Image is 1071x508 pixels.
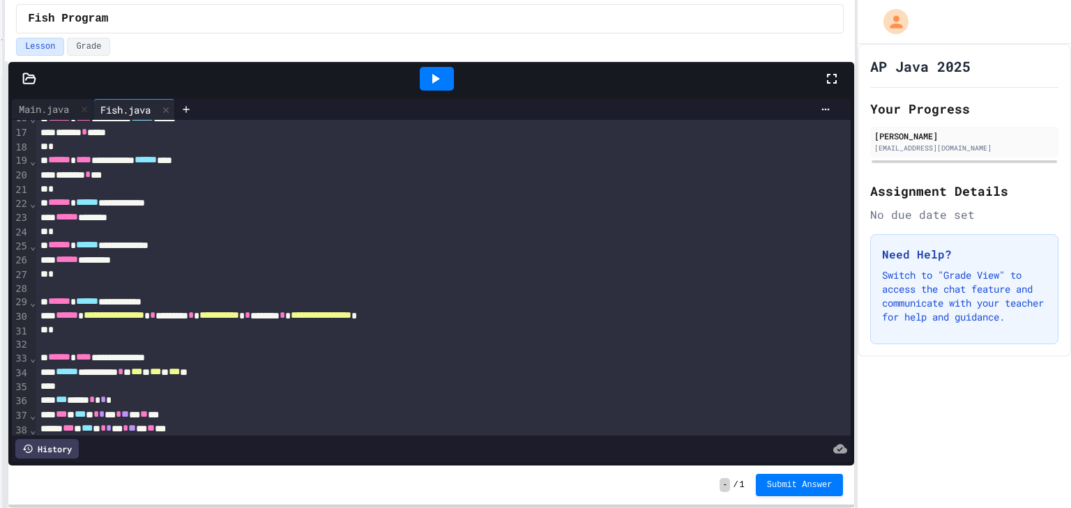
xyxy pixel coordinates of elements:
[870,206,1058,223] div: No due date set
[12,367,29,381] div: 34
[12,310,29,325] div: 30
[12,254,29,268] div: 26
[93,99,175,120] div: Fish.java
[29,353,36,364] span: Fold line
[12,380,29,394] div: 35
[12,394,29,409] div: 36
[12,183,29,197] div: 21
[93,102,158,117] div: Fish.java
[12,295,29,310] div: 29
[29,240,36,252] span: Fold line
[15,439,79,459] div: History
[28,10,108,27] span: Fish Program
[870,181,1058,201] h2: Assignment Details
[870,56,971,76] h1: AP Java 2025
[29,424,36,436] span: Fold line
[16,38,64,56] button: Lesson
[869,6,912,38] div: My Account
[740,479,745,491] span: 1
[12,226,29,240] div: 24
[67,38,110,56] button: Grade
[12,282,29,296] div: 28
[870,99,1058,118] h2: Your Progress
[12,141,29,155] div: 18
[12,325,29,339] div: 31
[29,155,36,167] span: Fold line
[12,338,29,352] div: 32
[12,154,29,169] div: 19
[12,211,29,226] div: 23
[12,352,29,367] div: 33
[733,479,738,491] span: /
[12,197,29,212] div: 22
[756,474,844,496] button: Submit Answer
[12,268,29,282] div: 27
[882,268,1047,324] p: Switch to "Grade View" to access the chat feature and communicate with your teacher for help and ...
[12,409,29,424] div: 37
[12,240,29,254] div: 25
[767,479,833,491] span: Submit Answer
[12,424,29,438] div: 38
[12,126,29,141] div: 17
[12,102,76,116] div: Main.java
[29,297,36,308] span: Fold line
[882,246,1047,263] h3: Need Help?
[29,113,36,124] span: Fold line
[29,198,36,209] span: Fold line
[12,169,29,183] div: 20
[12,99,93,120] div: Main.java
[29,410,36,421] span: Fold line
[874,130,1054,142] div: [PERSON_NAME]
[874,143,1054,153] div: [EMAIL_ADDRESS][DOMAIN_NAME]
[720,478,730,492] span: -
